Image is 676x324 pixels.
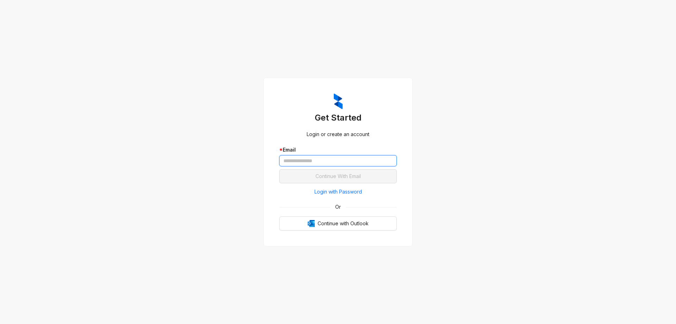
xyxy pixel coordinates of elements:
[314,188,362,196] span: Login with Password
[334,93,343,110] img: ZumaIcon
[279,112,397,123] h3: Get Started
[279,186,397,197] button: Login with Password
[279,130,397,138] div: Login or create an account
[308,220,315,227] img: Outlook
[318,220,369,227] span: Continue with Outlook
[330,203,346,211] span: Or
[279,169,397,183] button: Continue With Email
[279,146,397,154] div: Email
[279,216,397,231] button: OutlookContinue with Outlook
